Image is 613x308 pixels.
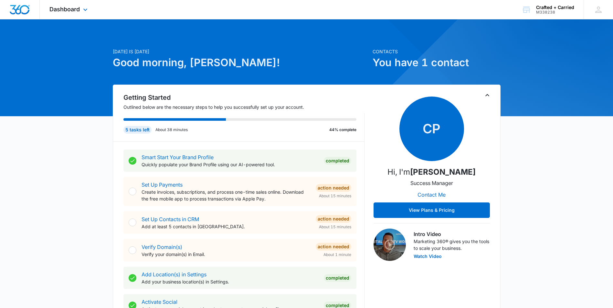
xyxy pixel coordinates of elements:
[483,91,491,99] button: Toggle Collapse
[113,55,369,70] h1: Good morning, [PERSON_NAME]!
[374,229,406,261] img: Intro Video
[414,238,490,252] p: Marketing 360® gives you the tools to scale your business.
[399,97,464,161] span: CP
[319,224,351,230] span: About 15 minutes
[323,252,351,258] span: About 1 minute
[410,179,453,187] p: Success Manager
[123,104,365,110] p: Outlined below are the necessary steps to help you successfully set up your account.
[142,189,311,202] p: Create invoices, subscriptions, and process one-time sales online. Download the free mobile app t...
[414,254,442,259] button: Watch Video
[387,166,476,178] p: Hi, I'm
[316,215,351,223] div: Action Needed
[536,5,574,10] div: account name
[374,202,490,218] button: View Plans & Pricing
[142,223,311,230] p: Add at least 5 contacts in [GEOGRAPHIC_DATA].
[410,167,476,177] strong: [PERSON_NAME]
[142,251,311,258] p: Verify your domain(s) in Email.
[373,55,501,70] h1: You have 1 contact
[155,127,188,133] p: About 38 minutes
[142,161,319,168] p: Quickly populate your Brand Profile using our AI-powered tool.
[113,48,369,55] p: [DATE] is [DATE]
[324,274,351,282] div: Completed
[319,193,351,199] span: About 15 minutes
[142,154,214,160] a: Smart Start Your Brand Profile
[324,157,351,165] div: Completed
[142,244,182,250] a: Verify Domain(s)
[123,126,152,134] div: 5 tasks left
[49,6,80,13] span: Dashboard
[142,299,177,305] a: Activate Social
[536,10,574,15] div: account id
[142,181,183,188] a: Set Up Payments
[316,184,351,192] div: Action Needed
[142,271,206,278] a: Add Location(s) in Settings
[142,216,199,222] a: Set Up Contacts in CRM
[411,187,452,202] button: Contact Me
[316,243,351,251] div: Action Needed
[373,48,501,55] p: Contacts
[142,278,319,285] p: Add your business location(s) in Settings.
[329,127,356,133] p: 44% complete
[414,230,490,238] h3: Intro Video
[123,93,365,102] h2: Getting Started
